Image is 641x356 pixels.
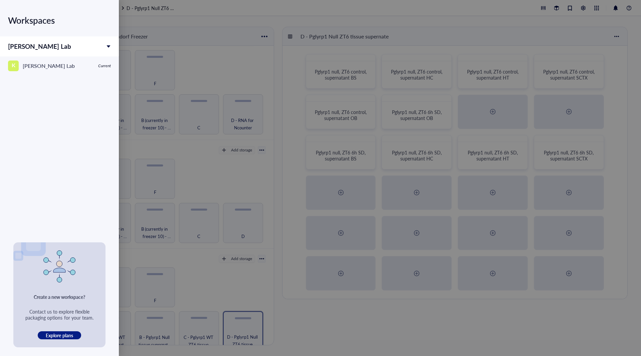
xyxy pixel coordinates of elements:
div: Contact us to explore flexible packaging options for your team. [21,309,97,321]
button: Explore plans [38,331,81,339]
div: Workspaces [8,11,111,30]
span: [PERSON_NAME] Lab [8,42,71,51]
div: [PERSON_NAME] Lab [23,61,75,71]
div: Create a new workspace? [34,293,85,301]
span: K [12,61,15,69]
img: New workspace [43,250,75,282]
img: Image left [13,226,46,261]
span: Explore plans [46,332,73,338]
div: Current [98,63,111,69]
